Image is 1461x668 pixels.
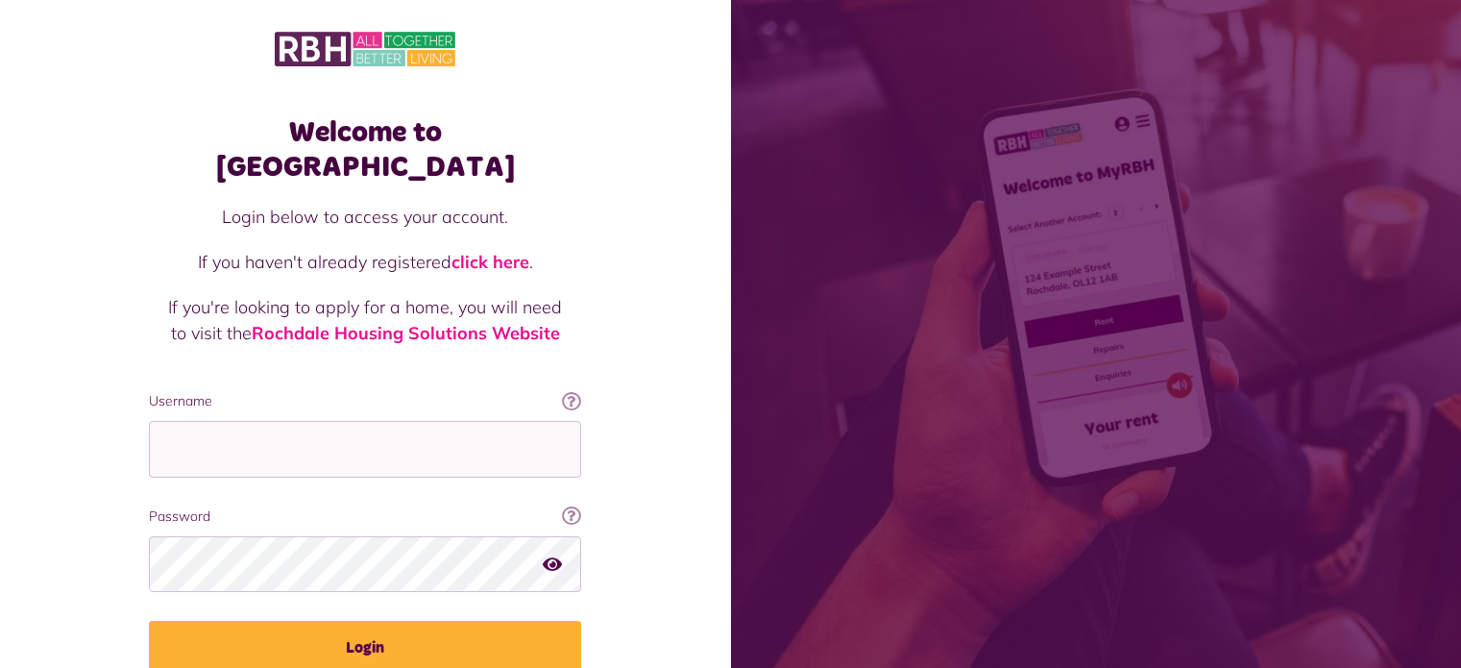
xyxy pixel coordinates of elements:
[451,251,529,273] a: click here
[252,322,560,344] a: Rochdale Housing Solutions Website
[275,29,455,69] img: MyRBH
[168,204,562,230] p: Login below to access your account.
[149,507,581,527] label: Password
[168,249,562,275] p: If you haven't already registered .
[149,115,581,185] h1: Welcome to [GEOGRAPHIC_DATA]
[168,294,562,346] p: If you're looking to apply for a home, you will need to visit the
[149,391,581,411] label: Username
